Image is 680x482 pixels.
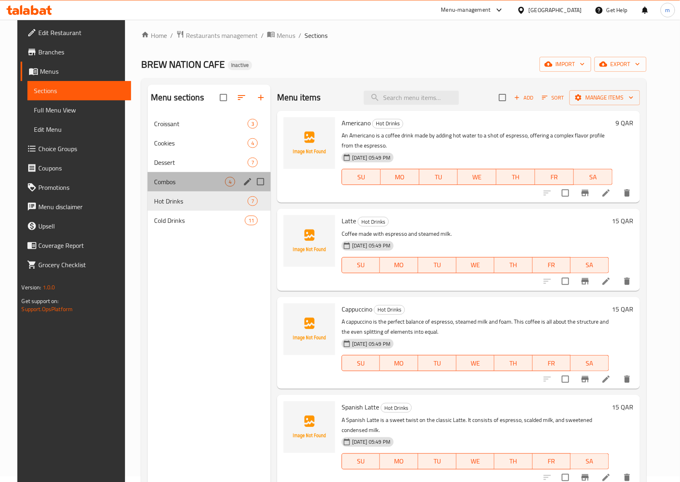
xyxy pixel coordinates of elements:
[186,31,258,40] span: Restaurants management
[601,59,640,69] span: export
[349,242,394,249] span: [DATE] 05:49 PM
[342,317,609,337] p: A cappuccino is the perfect balance of espresso, steamed milk and foam. This coffee is all about ...
[576,93,634,103] span: Manage items
[419,169,458,185] button: TU
[225,178,235,186] span: 4
[540,91,566,104] button: Sort
[571,355,609,371] button: SA
[571,453,609,470] button: SA
[342,415,609,435] p: A Spanish Latte is a sweet twist on the classic Latte. It consists of espresso, scalded milk, and...
[617,183,637,203] button: delete
[225,177,235,187] div: items
[342,131,612,151] p: An Americano is a coffee drink made by adding hot water to a shot of espresso, offering a complex...
[542,93,564,102] span: Sort
[277,31,295,40] span: Menus
[342,303,372,315] span: Cappuccino
[38,260,125,270] span: Grocery Checklist
[498,259,530,271] span: TH
[34,125,125,134] span: Edit Menu
[460,455,492,467] span: WE
[21,304,73,314] a: Support.OpsPlatform
[500,171,532,183] span: TH
[261,31,264,40] li: /
[529,6,582,15] div: [GEOGRAPHIC_DATA]
[38,241,125,250] span: Coverage Report
[342,355,380,371] button: SU
[536,357,568,369] span: FR
[154,216,245,225] span: Cold Drinks
[27,100,131,120] a: Full Menu View
[27,120,131,139] a: Edit Menu
[574,259,606,271] span: SA
[441,5,491,15] div: Menu-management
[232,88,251,107] span: Sort sections
[461,171,493,183] span: WE
[569,90,640,105] button: Manage items
[457,453,495,470] button: WE
[498,357,530,369] span: TH
[248,119,258,129] div: items
[533,257,571,273] button: FR
[141,30,647,41] nav: breadcrumb
[383,259,415,271] span: MO
[21,296,58,306] span: Get support on:
[342,229,609,239] p: Coffee made with espresso and steamed milk.
[345,455,377,467] span: SU
[612,303,634,315] h6: 15 QAR
[154,119,248,129] span: Croissant
[154,138,248,148] span: Cookies
[38,183,125,192] span: Promotions
[380,355,418,371] button: MO
[540,57,591,72] button: import
[43,282,55,293] span: 1.0.0
[21,282,41,293] span: Version:
[381,169,419,185] button: MO
[381,403,412,413] div: Hot Drinks
[460,357,492,369] span: WE
[418,257,457,273] button: TU
[577,171,609,183] span: SA
[421,357,453,369] span: TU
[148,133,271,153] div: Cookies4
[601,374,611,384] a: Edit menu item
[372,119,403,129] div: Hot Drinks
[242,176,254,188] button: edit
[546,59,585,69] span: import
[21,139,131,158] a: Choice Groups
[248,196,258,206] div: items
[364,91,459,105] input: search
[21,42,131,62] a: Branches
[576,272,595,291] button: Branch-specific-item
[349,154,394,162] span: [DATE] 05:49 PM
[284,401,335,453] img: Spanish Latte
[557,273,574,290] span: Select to update
[374,305,405,315] div: Hot Drinks
[21,158,131,178] a: Coupons
[170,31,173,40] li: /
[358,217,389,226] div: Hot Drinks
[617,272,637,291] button: delete
[148,211,271,230] div: Cold Drinks11
[284,117,335,169] img: Americano
[38,47,125,57] span: Branches
[298,31,301,40] li: /
[342,215,356,227] span: Latte
[494,89,511,106] span: Select section
[571,257,609,273] button: SA
[248,139,257,147] span: 4
[384,171,416,183] span: MO
[349,340,394,348] span: [DATE] 05:49 PM
[21,197,131,216] a: Menu disclaimer
[345,171,378,183] span: SU
[148,114,271,133] div: Croissant3
[345,357,377,369] span: SU
[494,257,533,273] button: TH
[342,453,380,470] button: SU
[27,81,131,100] a: Sections
[349,438,394,446] span: [DATE] 05:49 PM
[248,138,258,148] div: items
[574,455,606,467] span: SA
[381,403,411,413] span: Hot Drinks
[151,91,204,104] h2: Menu sections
